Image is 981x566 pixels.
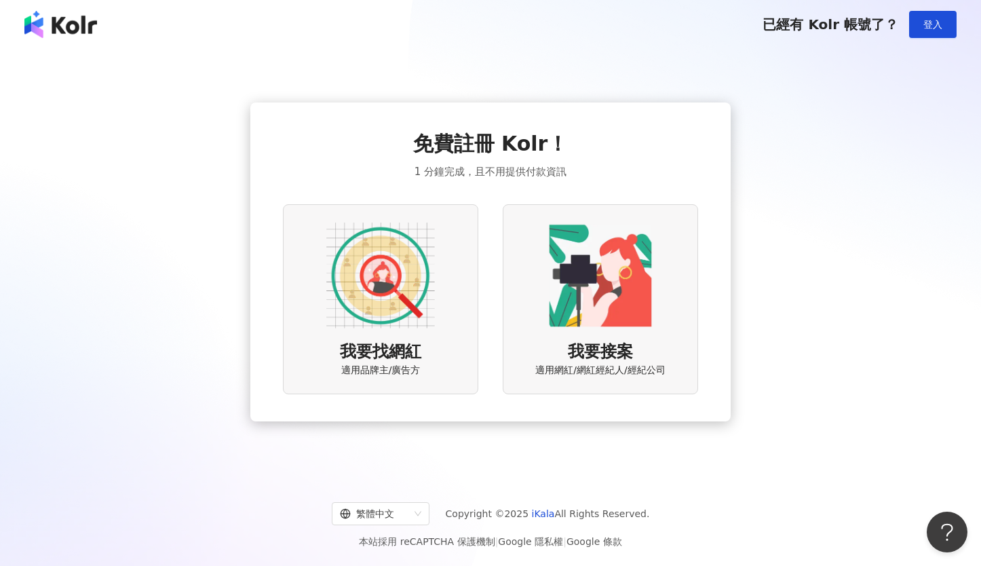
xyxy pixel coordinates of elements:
[566,536,622,547] a: Google 條款
[532,508,555,519] a: iKala
[24,11,97,38] img: logo
[927,512,967,552] iframe: Help Scout Beacon - Open
[498,536,563,547] a: Google 隱私權
[535,364,665,377] span: 適用網紅/網紅經紀人/經紀公司
[413,130,569,158] span: 免費註冊 Kolr！
[359,533,621,550] span: 本站採用 reCAPTCHA 保護機制
[341,364,421,377] span: 適用品牌主/廣告方
[546,221,655,330] img: KOL identity option
[446,506,650,522] span: Copyright © 2025 All Rights Reserved.
[326,221,435,330] img: AD identity option
[340,341,421,364] span: 我要找網紅
[495,536,499,547] span: |
[923,19,942,30] span: 登入
[563,536,566,547] span: |
[763,16,898,33] span: 已經有 Kolr 帳號了？
[415,164,566,180] span: 1 分鐘完成，且不用提供付款資訊
[340,503,409,525] div: 繁體中文
[568,341,633,364] span: 我要接案
[909,11,957,38] button: 登入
